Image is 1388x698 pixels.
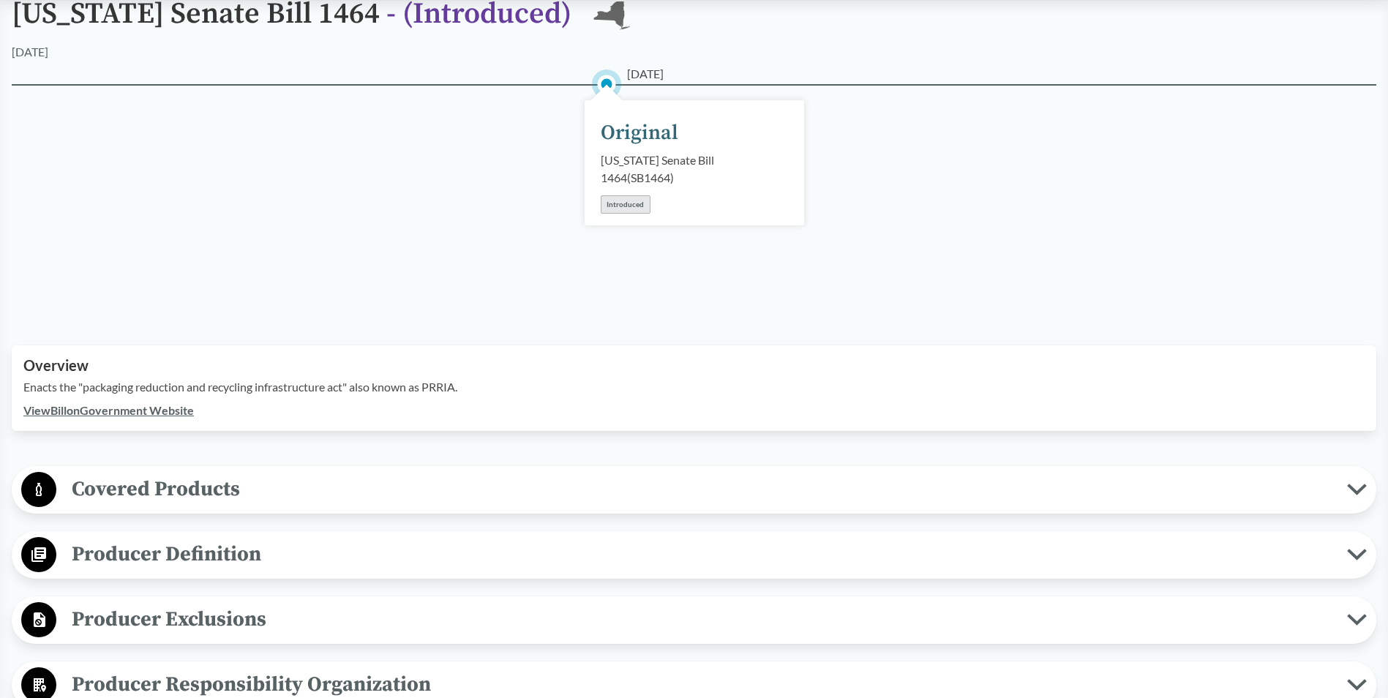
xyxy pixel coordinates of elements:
p: Enacts the "packaging reduction and recycling infrastructure act" also known as PRRIA. [23,378,1365,396]
a: ViewBillonGovernment Website [23,403,194,417]
span: Producer Exclusions [56,603,1347,636]
div: Introduced [601,195,650,214]
h2: Overview [23,357,1365,374]
button: Covered Products [17,471,1371,509]
div: [US_STATE] Senate Bill 1464 ( SB1464 ) [601,151,788,187]
span: Producer Definition [56,538,1347,571]
button: Producer Exclusions [17,601,1371,639]
div: Original [601,118,678,149]
div: [DATE] [12,43,48,61]
span: [DATE] [627,65,664,83]
button: Producer Definition [17,536,1371,574]
span: Covered Products [56,473,1347,506]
